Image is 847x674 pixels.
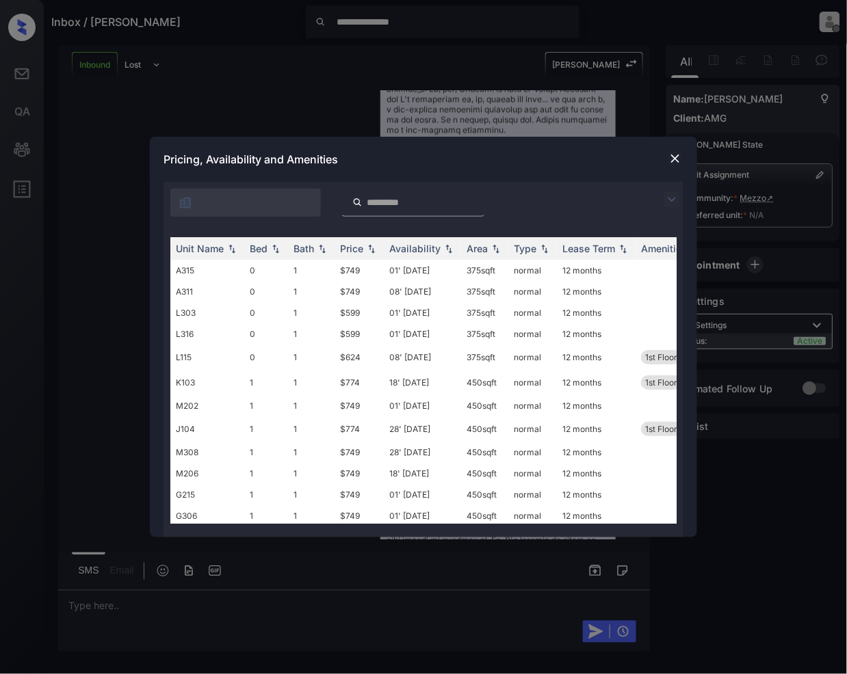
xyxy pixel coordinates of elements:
td: 1 [288,370,335,395]
td: $749 [335,442,384,463]
td: 375 sqft [461,260,508,281]
span: 1st Floor [645,377,677,388]
td: normal [508,345,557,370]
td: 12 months [557,442,636,463]
td: 12 months [557,370,636,395]
td: 01' [DATE] [384,260,461,281]
td: 0 [244,302,288,323]
td: 450 sqft [461,416,508,442]
td: 01' [DATE] [384,395,461,416]
td: 12 months [557,345,636,370]
td: 12 months [557,416,636,442]
td: $749 [335,484,384,505]
div: Unit Name [176,243,224,254]
td: L115 [170,345,244,370]
div: Amenities [641,243,687,254]
td: 1 [288,484,335,505]
td: L303 [170,302,244,323]
img: icon-zuma [664,191,680,208]
td: 450 sqft [461,505,508,526]
td: 12 months [557,260,636,281]
td: normal [508,323,557,345]
td: 1 [288,345,335,370]
span: 1st Floor [645,352,677,362]
td: 375 sqft [461,302,508,323]
td: 0 [244,323,288,345]
td: 1 [288,395,335,416]
img: sorting [269,244,283,254]
td: 1 [288,323,335,345]
td: M206 [170,463,244,484]
td: 1 [288,281,335,302]
td: 1 [244,484,288,505]
td: normal [508,505,557,526]
td: G306 [170,505,244,526]
td: 01' [DATE] [384,323,461,345]
td: $624 [335,345,384,370]
td: $749 [335,505,384,526]
td: normal [508,442,557,463]
td: 450 sqft [461,463,508,484]
td: 1 [288,442,335,463]
div: Bed [250,243,268,254]
img: close [668,152,682,165]
td: 12 months [557,323,636,345]
td: G215 [170,484,244,505]
td: 1 [288,302,335,323]
td: 375 sqft [461,281,508,302]
td: L316 [170,323,244,345]
td: $599 [335,302,384,323]
td: 1 [288,260,335,281]
div: Pricing, Availability and Amenities [150,137,697,182]
td: 0 [244,260,288,281]
td: 1 [244,463,288,484]
td: 1 [288,505,335,526]
td: 18' [DATE] [384,370,461,395]
span: 1st Floor [645,424,677,434]
td: 12 months [557,484,636,505]
td: M308 [170,442,244,463]
td: 1 [288,463,335,484]
td: 375 sqft [461,345,508,370]
td: normal [508,302,557,323]
td: 08' [DATE] [384,281,461,302]
td: 28' [DATE] [384,442,461,463]
td: normal [508,260,557,281]
td: 1 [288,416,335,442]
div: Type [514,243,536,254]
td: 1 [244,370,288,395]
img: icon-zuma [179,196,192,210]
td: 18' [DATE] [384,463,461,484]
div: Price [340,243,363,254]
td: 08' [DATE] [384,345,461,370]
td: 12 months [557,395,636,416]
img: icon-zuma [352,196,363,208]
td: normal [508,416,557,442]
div: Availability [389,243,441,254]
td: 450 sqft [461,370,508,395]
div: Area [467,243,488,254]
td: normal [508,395,557,416]
td: $749 [335,281,384,302]
img: sorting [489,244,503,254]
td: $774 [335,370,384,395]
td: 01' [DATE] [384,484,461,505]
img: sorting [365,244,378,254]
td: 450 sqft [461,442,508,463]
td: 450 sqft [461,395,508,416]
td: 12 months [557,463,636,484]
td: M202 [170,395,244,416]
td: 1 [244,416,288,442]
img: sorting [538,244,551,254]
td: 1 [244,395,288,416]
td: $599 [335,323,384,345]
td: 01' [DATE] [384,302,461,323]
td: 01' [DATE] [384,505,461,526]
td: A315 [170,260,244,281]
td: $749 [335,260,384,281]
td: J104 [170,416,244,442]
td: 375 sqft [461,323,508,345]
td: normal [508,463,557,484]
img: sorting [616,244,630,254]
td: 12 months [557,505,636,526]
